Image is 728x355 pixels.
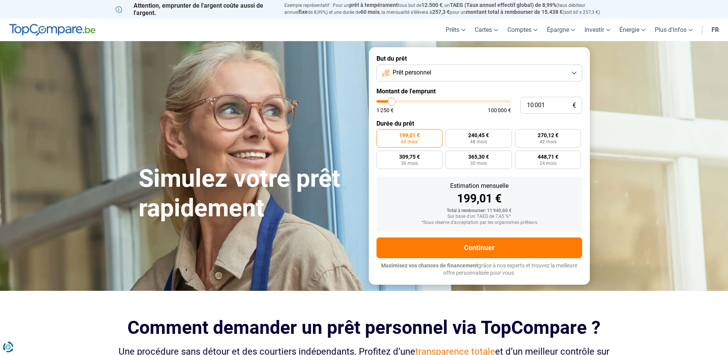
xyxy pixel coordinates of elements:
[538,154,558,159] span: 448,71 €
[139,164,360,223] h1: Simulez votre prêt rapidement
[615,18,650,41] a: Énergie
[470,18,503,41] a: Cartes
[432,9,450,15] span: 257,3 €
[376,108,394,113] span: 1 250 €
[650,18,697,41] a: Plus d'infos
[488,108,511,113] span: 100 000 €
[399,154,420,159] span: 309,75 €
[401,161,418,166] span: 36 mois
[381,262,478,269] span: Maximisez vos chances de financement
[503,18,542,41] a: Comptes
[399,133,420,138] span: 199,01 €
[468,133,489,138] span: 240,45 €
[468,154,489,159] span: 365,30 €
[116,2,275,17] p: Attention, emprunter de l'argent coûte aussi de l'argent.
[360,9,380,15] span: 60 mois
[538,133,558,138] span: 270,12 €
[376,65,582,81] button: Prêt personnel
[376,237,582,258] button: Continuer
[466,9,563,15] span: montant total à rembourser de 15.438 €
[580,18,615,41] a: Investir
[540,139,556,144] span: 42 mois
[401,139,418,144] span: 60 mois
[383,193,576,204] div: 199,01 €
[376,55,582,62] label: But du prêt
[540,161,556,166] span: 24 mois
[383,183,576,189] div: Estimation mensuelle
[299,9,308,15] span: fixe
[376,120,582,127] label: Durée du prêt
[383,214,576,219] div: Sur base d'un TAEG de 7,45 %*
[573,102,576,109] span: €
[9,24,96,36] img: TopCompare
[383,220,576,226] div: *Sous réserve d'acceptation par les organismes prêteurs
[421,2,442,8] span: 12.500 €
[542,18,580,41] a: Épargne
[470,161,487,166] span: 30 mois
[349,2,398,8] span: prêt à tempérament
[376,262,582,277] p: grâce à nos experts et trouvez la meilleure offre personnalisée pour vous.
[393,68,431,77] span: Prêt personnel
[376,88,582,95] label: Montant de l'emprunt
[441,18,470,41] a: Prêts
[116,317,613,338] h2: Comment demander un prêt personnel via TopCompare ?
[470,139,487,144] span: 48 mois
[707,18,723,41] a: fr
[450,2,556,8] span: TAEG (Taux annuel effectif global) de 8,99%
[284,2,613,16] p: Exemple représentatif : Pour un tous but de , un (taux débiteur annuel de 8,99%) et une durée de ...
[383,208,576,214] div: Total à rembourser: 11 940,60 €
